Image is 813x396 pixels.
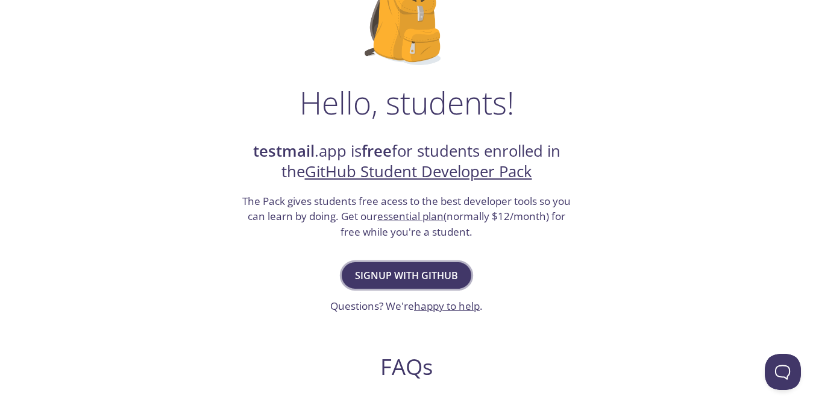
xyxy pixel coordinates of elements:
[765,354,801,390] iframe: Help Scout Beacon - Open
[342,262,471,289] button: Signup with GitHub
[175,353,638,380] h2: FAQs
[362,140,392,162] strong: free
[305,161,532,182] a: GitHub Student Developer Pack
[414,299,480,313] a: happy to help
[300,84,514,121] h1: Hello, students!
[377,209,444,223] a: essential plan
[241,141,573,183] h2: .app is for students enrolled in the
[241,193,573,240] h3: The Pack gives students free acess to the best developer tools so you can learn by doing. Get our...
[253,140,315,162] strong: testmail
[355,267,458,284] span: Signup with GitHub
[330,298,483,314] h3: Questions? We're .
